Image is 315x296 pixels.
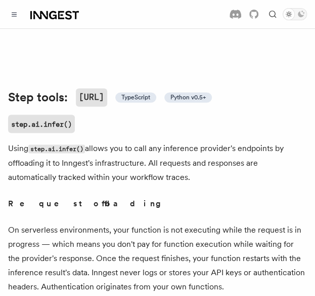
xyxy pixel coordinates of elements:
p: On serverless environments, your function is not executing while the request is in progress — whi... [8,223,307,293]
strong: Request offloading [8,198,168,208]
code: step.ai.infer() [28,144,85,153]
code: [URL] [76,88,107,106]
button: Toggle navigation [8,8,20,20]
span: TypeScript [121,93,150,101]
a: step.ai.infer() [8,115,75,133]
button: Find something... [266,8,279,20]
button: Toggle dark mode [283,8,307,20]
p: Using allows you to call any inference provider's endpoints by offloading it to Inngest's infrast... [8,141,307,184]
span: Python v0.5+ [170,93,206,101]
a: Step tools:[URL] TypeScript Python v0.5+ [8,88,212,106]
